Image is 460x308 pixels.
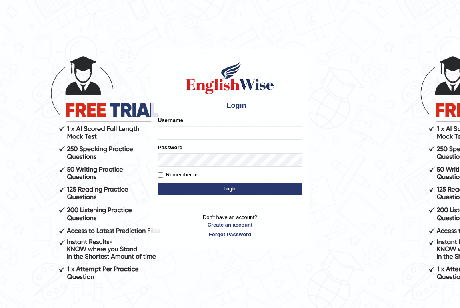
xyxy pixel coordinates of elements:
label: Username [158,116,183,124]
input: Remember me [158,172,163,178]
button: Login [158,183,302,195]
p: Don't have an account? [158,213,302,238]
h4: Login [158,99,302,112]
a: Forgot Password [158,231,302,238]
label: Remember me [158,171,200,179]
img: Logo of English Wise sign in for intelligent practice with AI [184,59,276,95]
label: Password [158,144,182,151]
a: Create an account [158,221,302,229]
